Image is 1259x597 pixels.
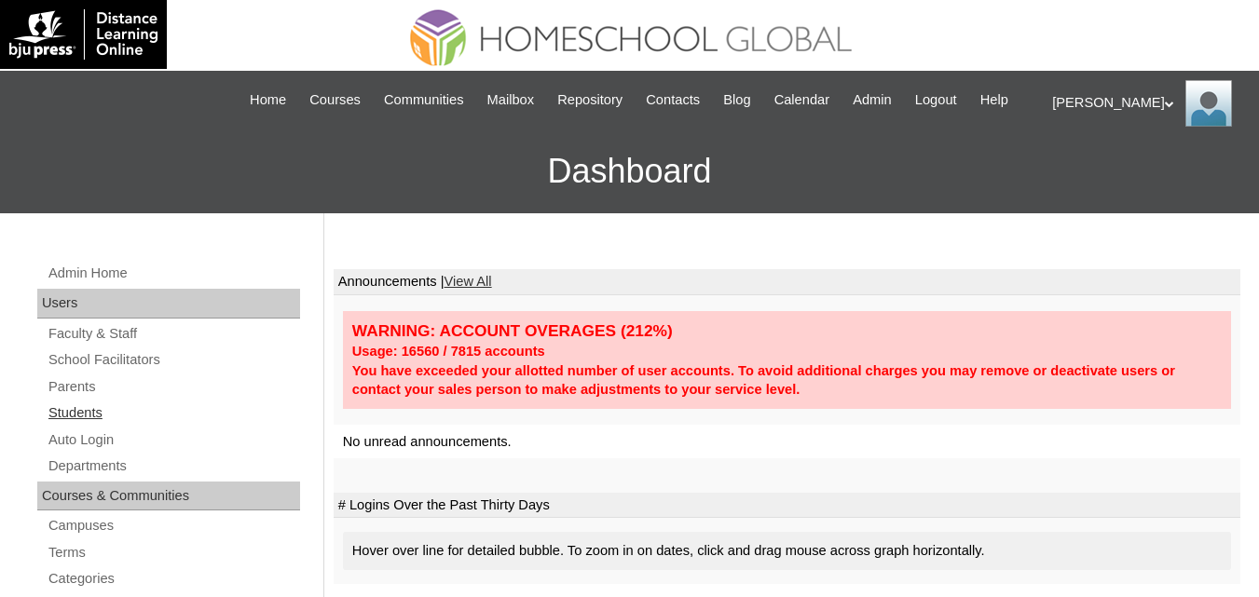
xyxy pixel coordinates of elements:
[343,532,1231,570] div: Hover over line for detailed bubble. To zoom in on dates, click and drag mouse across graph horiz...
[300,89,370,111] a: Courses
[47,541,300,564] a: Terms
[980,89,1008,111] span: Help
[548,89,632,111] a: Repository
[915,89,957,111] span: Logout
[47,375,300,399] a: Parents
[334,493,1240,519] td: # Logins Over the Past Thirty Days
[765,89,839,111] a: Calendar
[853,89,892,111] span: Admin
[646,89,700,111] span: Contacts
[47,262,300,285] a: Admin Home
[47,401,300,425] a: Students
[1185,80,1232,127] img: Ariane Ebuen
[37,289,300,319] div: Users
[445,274,492,289] a: View All
[47,428,300,452] a: Auto Login
[636,89,709,111] a: Contacts
[1052,80,1240,127] div: [PERSON_NAME]
[47,348,300,372] a: School Facilitators
[47,514,300,537] a: Campuses
[723,89,750,111] span: Blog
[352,344,545,359] strong: Usage: 16560 / 7815 accounts
[309,89,361,111] span: Courses
[774,89,829,111] span: Calendar
[250,89,286,111] span: Home
[37,482,300,511] div: Courses & Communities
[487,89,535,111] span: Mailbox
[334,269,1240,295] td: Announcements |
[478,89,544,111] a: Mailbox
[906,89,966,111] a: Logout
[557,89,623,111] span: Repository
[47,322,300,346] a: Faculty & Staff
[375,89,473,111] a: Communities
[971,89,1018,111] a: Help
[384,89,464,111] span: Communities
[47,455,300,478] a: Departments
[240,89,295,111] a: Home
[9,129,1250,213] h3: Dashboard
[334,425,1240,459] td: No unread announcements.
[352,320,1222,342] div: WARNING: ACCOUNT OVERAGES (212%)
[9,9,157,60] img: logo-white.png
[714,89,760,111] a: Blog
[47,567,300,590] a: Categories
[843,89,901,111] a: Admin
[352,361,1222,400] div: You have exceeded your allotted number of user accounts. To avoid additional charges you may remo...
